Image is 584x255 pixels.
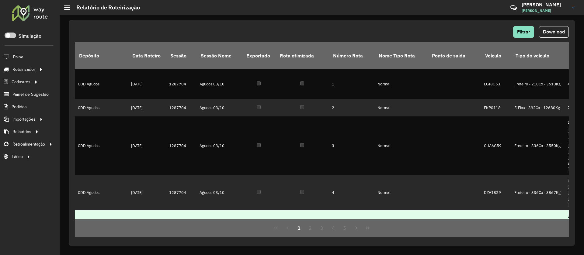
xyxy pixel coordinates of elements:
[196,175,242,210] td: Agudos 03/10
[196,69,242,99] td: Agudos 03/10
[329,116,374,175] td: 3
[196,42,242,69] th: Sessão Nome
[196,99,242,116] td: Agudos 03/10
[522,8,567,13] span: [PERSON_NAME]
[166,210,196,246] td: 1287704
[75,42,128,69] th: Depósito
[511,116,565,175] td: Freteiro - 336Cx - 3550Kg
[511,99,565,116] td: F. Fixa - 392Cx - 12680Kg
[75,116,128,175] td: CDD Agudos
[329,99,374,116] td: 2
[13,54,24,60] span: Painel
[304,222,316,234] button: 2
[75,69,128,99] td: CDD Agudos
[12,129,31,135] span: Relatórios
[328,222,339,234] button: 4
[75,175,128,210] td: CDD Agudos
[511,42,565,69] th: Tipo do veículo
[481,210,511,246] td: EBY9J72
[196,210,242,246] td: Agudos 03/10
[329,210,374,246] td: 5
[128,116,166,175] td: [DATE]
[517,29,530,34] span: Filtrar
[12,66,35,73] span: Roteirizador
[481,69,511,99] td: EGI8G53
[166,175,196,210] td: 1287704
[481,99,511,116] td: FKP0118
[293,222,305,234] button: 1
[374,116,428,175] td: Normal
[362,222,374,234] button: Last Page
[128,69,166,99] td: [DATE]
[128,175,166,210] td: [DATE]
[374,42,428,69] th: Nome Tipo Rota
[522,2,567,8] h3: [PERSON_NAME]
[316,222,328,234] button: 3
[511,210,565,246] td: F. Fixa - 210Cx - 5050Kg
[166,42,196,69] th: Sessão
[350,222,362,234] button: Next Page
[75,99,128,116] td: CDD Agudos
[374,210,428,246] td: Normal
[481,42,511,69] th: Veículo
[539,26,569,38] button: Download
[481,116,511,175] td: CUA6G59
[374,99,428,116] td: Normal
[128,210,166,246] td: [DATE]
[339,222,351,234] button: 5
[128,42,166,69] th: Data Roteiro
[513,26,534,38] button: Filtrar
[166,69,196,99] td: 1287704
[242,42,276,69] th: Exportado
[196,116,242,175] td: Agudos 03/10
[12,141,45,147] span: Retroalimentação
[481,175,511,210] td: DZV1829
[12,116,36,122] span: Importações
[329,69,374,99] td: 1
[12,79,30,85] span: Cadastros
[276,42,329,69] th: Rota otimizada
[75,210,128,246] td: CDD Agudos
[12,104,27,110] span: Pedidos
[329,175,374,210] td: 4
[374,175,428,210] td: Normal
[12,153,23,160] span: Tático
[19,33,41,40] label: Simulação
[428,42,481,69] th: Ponto de saída
[543,29,565,34] span: Download
[128,99,166,116] td: [DATE]
[12,91,49,98] span: Painel de Sugestão
[511,69,565,99] td: Freteiro - 210Cx - 3610Kg
[511,175,565,210] td: Freteiro - 336Cx - 3867Kg
[374,69,428,99] td: Normal
[166,116,196,175] td: 1287704
[329,42,374,69] th: Número Rota
[166,99,196,116] td: 1287704
[70,4,140,11] h2: Relatório de Roteirização
[507,1,520,14] a: Contato Rápido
